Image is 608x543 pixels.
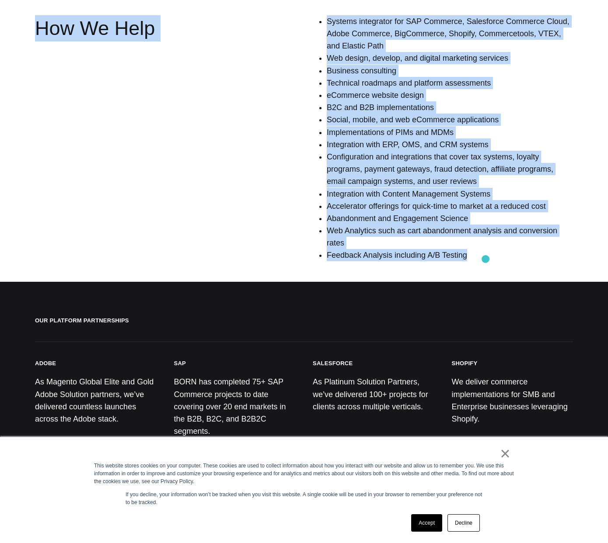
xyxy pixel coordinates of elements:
div: How We Help [35,15,249,264]
li: Business consulting [327,65,573,77]
div: This website stores cookies on your computer. These cookies are used to collect information about... [94,462,514,485]
li: eCommerce website design [327,89,573,101]
li: Web Analytics such as cart abandonment analysis and conversion rates [327,225,573,249]
li: Accelerator offerings for quick-time to market at a reduced cost [327,200,573,212]
a: Decline [447,514,480,532]
li: Technical roadmaps and platform assessments [327,77,573,89]
h3: Adobe [35,360,56,367]
p: As Platinum Solution Partners, we’ve delivered 100+ projects for clients across multiple verticals. [313,376,434,413]
li: Feedback Analysis including A/B Testing [327,249,573,261]
h2: Our Platform Partnerships [35,317,573,342]
h3: SAP [174,360,186,367]
li: Integration with ERP, OMS, and CRM systems [327,138,573,151]
li: Implementations of PIMs and MDMs [327,126,573,138]
li: Abandonment and Engagement Science [327,212,573,225]
p: As Magento Global Elite and Gold Adobe Solution partners, we’ve delivered countless launches acro... [35,376,157,425]
li: Systems integrator for SAP Commerce, Salesforce Commerce Cloud, Adobe Commerce, BigCommerce, Shop... [327,15,573,52]
li: Social, mobile, and web eCommerce applications [327,114,573,126]
h3: Salesforce [313,360,353,367]
p: BORN has completed 75+ SAP Commerce projects to date covering over 20 end markets in the B2B, B2C... [174,376,296,437]
h3: Shopify [452,360,478,367]
p: If you decline, your information won’t be tracked when you visit this website. A single cookie wi... [126,491,482,506]
p: We deliver commerce implementations for SMB and Enterprise businesses leveraging Shopify. [452,376,573,425]
li: Integration with Content Management Systems [327,188,573,200]
li: Configuration and integrations that cover tax systems, loyalty programs, payment gateways, fraud ... [327,151,573,188]
a: × [500,450,510,457]
li: B2C and B2B implementations [327,101,573,114]
a: Accept [411,514,442,532]
li: Web design, develop, and digital marketing services [327,52,573,64]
